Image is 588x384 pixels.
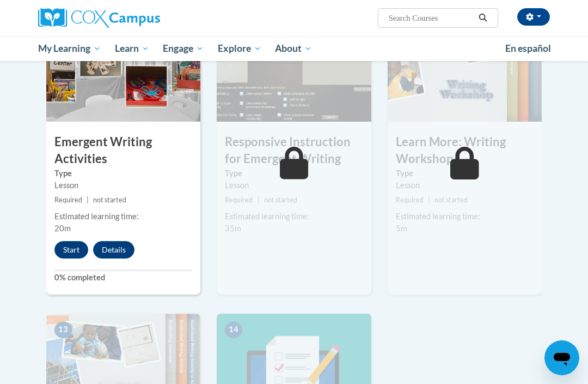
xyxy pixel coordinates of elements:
span: Required [225,196,253,204]
span: Learn [115,42,149,55]
button: Details [93,241,134,259]
span: Engage [163,42,204,55]
span: Required [396,196,424,204]
h3: Learn More: Writing Workshop [388,134,542,167]
img: Course Image [217,13,371,122]
a: En español [498,37,558,60]
span: 13 [54,322,72,338]
a: Cox Campus [38,8,198,28]
span: 35m [225,224,241,233]
span: | [87,196,89,204]
div: Estimated learning time: [396,211,534,223]
span: not started [93,196,126,204]
span: | [428,196,430,204]
div: Estimated learning time: [225,211,363,223]
span: 20m [54,224,71,233]
span: 5m [396,224,407,233]
span: not started [434,196,468,204]
h3: Responsive Instruction for Emergent Writing [217,134,371,167]
img: Course Image [388,13,542,122]
label: Type [54,167,192,179]
label: Type [396,167,534,179]
h3: Emergent Writing Activities [46,134,200,167]
label: 0% completed [54,272,192,284]
div: Lesson [54,179,192,191]
span: not started [264,196,297,204]
a: Learn [108,36,156,61]
a: My Learning [31,36,108,61]
button: Search [475,11,491,25]
div: Lesson [225,179,363,191]
a: Engage [156,36,211,61]
div: Lesson [396,179,534,191]
span: Required [54,196,82,204]
span: My Learning [38,42,101,55]
a: Explore [211,36,268,61]
img: Cox Campus [38,8,160,28]
span: En español [505,43,551,54]
button: Account Settings [517,8,550,26]
img: Course Image [46,13,200,122]
span: | [258,196,260,204]
input: Search Courses [388,11,475,25]
span: 14 [225,322,242,338]
div: Main menu [30,36,558,61]
div: Estimated learning time: [54,211,192,223]
label: Type [225,167,363,179]
iframe: Button to launch messaging window [544,340,579,375]
button: Start [54,241,88,259]
a: About [268,36,320,61]
span: Explore [218,42,261,55]
span: About [275,42,312,55]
